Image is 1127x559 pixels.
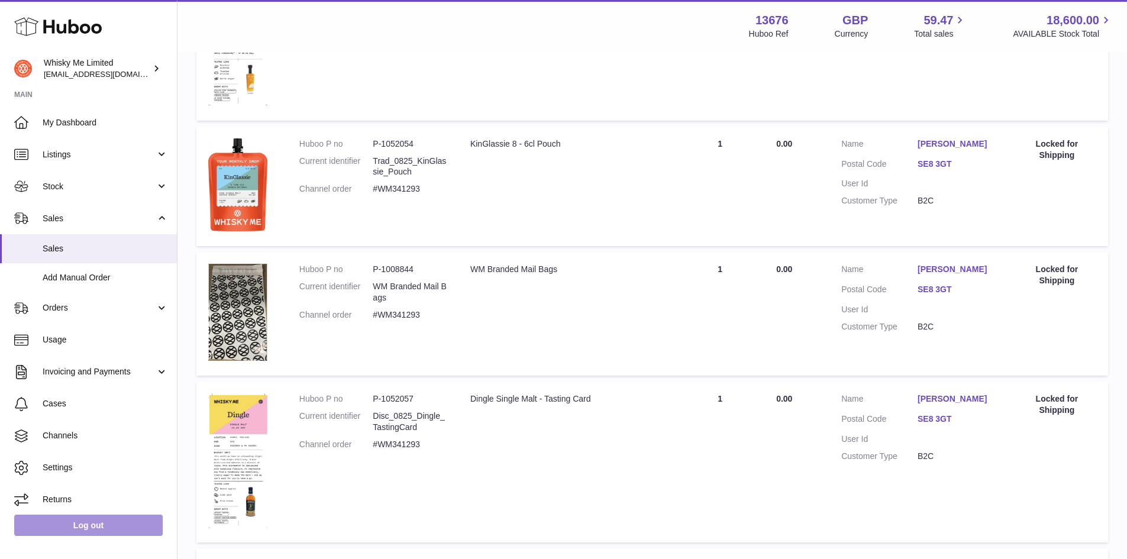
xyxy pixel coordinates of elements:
[841,138,918,153] dt: Name
[776,264,792,274] span: 0.00
[918,393,994,405] a: [PERSON_NAME]
[373,393,447,405] dd: P-1052057
[676,252,764,376] td: 1
[841,451,918,462] dt: Customer Type
[918,321,994,332] dd: B2C
[841,284,918,298] dt: Postal Code
[373,411,447,433] dd: Disc_0825_Dingle_TastingCard
[43,494,168,505] span: Returns
[299,439,373,450] dt: Channel order
[1018,264,1096,286] div: Locked for Shipping
[1013,12,1113,40] a: 18,600.00 AVAILABLE Stock Total
[918,451,994,462] dd: B2C
[373,138,447,150] dd: P-1052054
[373,156,447,178] dd: Trad_0825_KinGlassie_Pouch
[208,138,267,232] img: 1752740557.jpg
[918,159,994,170] a: SE8 3GT
[841,321,918,332] dt: Customer Type
[373,281,447,303] dd: WM Branded Mail Bags
[373,183,447,195] dd: #WM341293
[776,394,792,403] span: 0.00
[470,264,664,275] div: WM Branded Mail Bags
[918,195,994,206] dd: B2C
[918,413,994,425] a: SE8 3GT
[1018,138,1096,161] div: Locked for Shipping
[208,264,267,361] img: 1725358317.png
[841,178,918,189] dt: User Id
[676,127,764,247] td: 1
[43,302,156,314] span: Orders
[43,117,168,128] span: My Dashboard
[43,462,168,473] span: Settings
[914,12,967,40] a: 59.47 Total sales
[841,264,918,278] dt: Name
[43,149,156,160] span: Listings
[676,382,764,543] td: 1
[208,393,267,528] img: 1752740722.png
[14,60,32,77] img: internalAdmin-13676@internal.huboo.com
[373,439,447,450] dd: #WM341293
[749,28,789,40] div: Huboo Ref
[841,434,918,445] dt: User Id
[841,413,918,428] dt: Postal Code
[841,304,918,315] dt: User Id
[1013,28,1113,40] span: AVAILABLE Stock Total
[918,264,994,275] a: [PERSON_NAME]
[299,281,373,303] dt: Current identifier
[43,366,156,377] span: Invoicing and Payments
[43,398,168,409] span: Cases
[299,156,373,178] dt: Current identifier
[923,12,953,28] span: 59.47
[841,393,918,408] dt: Name
[918,284,994,295] a: SE8 3GT
[841,195,918,206] dt: Customer Type
[299,264,373,275] dt: Huboo P no
[835,28,868,40] div: Currency
[43,243,168,254] span: Sales
[44,57,150,80] div: Whisky Me Limited
[43,213,156,224] span: Sales
[43,430,168,441] span: Channels
[776,139,792,148] span: 0.00
[299,309,373,321] dt: Channel order
[470,393,664,405] div: Dingle Single Malt - Tasting Card
[842,12,868,28] strong: GBP
[914,28,967,40] span: Total sales
[755,12,789,28] strong: 13676
[299,393,373,405] dt: Huboo P no
[299,138,373,150] dt: Huboo P no
[918,138,994,150] a: [PERSON_NAME]
[470,138,664,150] div: KinGlassie 8 - 6cl Pouch
[373,309,447,321] dd: #WM341293
[1047,12,1099,28] span: 18,600.00
[14,515,163,536] a: Log out
[44,69,174,79] span: [EMAIL_ADDRESS][DOMAIN_NAME]
[299,183,373,195] dt: Channel order
[43,334,168,345] span: Usage
[299,411,373,433] dt: Current identifier
[841,159,918,173] dt: Postal Code
[43,181,156,192] span: Stock
[43,272,168,283] span: Add Manual Order
[373,264,447,275] dd: P-1008844
[1018,393,1096,416] div: Locked for Shipping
